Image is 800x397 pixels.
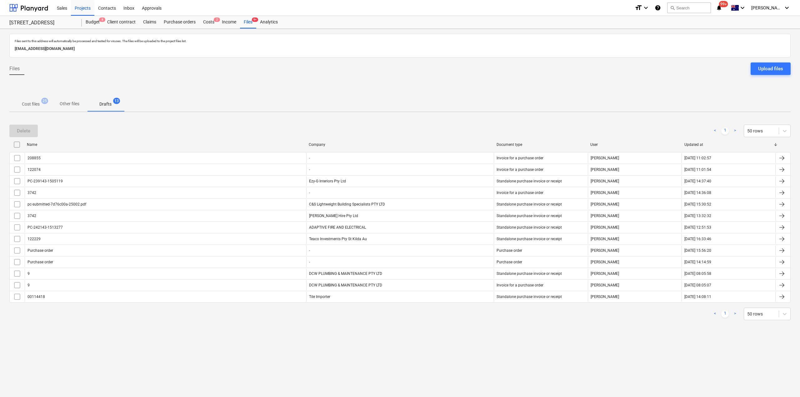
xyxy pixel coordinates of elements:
[684,142,773,147] div: Updated at
[721,310,729,318] a: Page 1 is your current page
[256,16,282,28] div: Analytics
[309,191,310,195] div: -
[684,167,711,172] div: [DATE] 11:01:54
[684,225,711,230] div: [DATE] 12:51:53
[99,101,112,107] p: Drafts
[684,214,711,218] div: [DATE] 13:32:32
[9,20,74,26] div: [STREET_ADDRESS]
[590,142,679,147] div: User
[497,167,543,172] div: Invoice for a purchase order
[783,4,791,12] i: keyboard_arrow_down
[60,101,79,107] p: Other files
[497,202,562,206] div: Standalone purchase invoice or receipt
[588,165,682,175] div: [PERSON_NAME]
[684,295,711,299] div: [DATE] 14:08:11
[240,16,256,28] a: Files9+
[139,16,160,28] a: Claims
[240,16,256,28] div: Files
[306,292,494,302] div: Tile Importer
[306,222,494,232] div: ADAPTIVE FIRE AND ELECTRICAL
[684,237,711,241] div: [DATE] 16:33:46
[642,4,650,12] i: keyboard_arrow_down
[497,179,562,183] div: Standalone purchase invoice or receipt
[218,16,240,28] a: Income
[306,176,494,186] div: Ezy-G Interiors Pty Ltd
[27,142,304,147] div: Name
[769,367,800,397] iframe: Chat Widget
[309,167,310,172] div: -
[27,237,41,241] div: 122229
[497,295,562,299] div: Standalone purchase invoice or receipt
[27,179,63,183] div: PC-239143-1505119
[655,4,661,12] i: Knowledge base
[684,156,711,160] div: [DATE] 11:02:57
[588,222,682,232] div: [PERSON_NAME]
[684,179,711,183] div: [DATE] 14:37:40
[27,214,36,218] div: 3742
[588,234,682,244] div: [PERSON_NAME]
[588,246,682,256] div: [PERSON_NAME]
[684,260,711,264] div: [DATE] 14:14:59
[588,199,682,209] div: [PERSON_NAME]
[684,283,711,287] div: [DATE] 08:05:07
[309,156,310,160] div: -
[27,156,41,160] div: 208855
[588,269,682,279] div: [PERSON_NAME]
[27,191,36,195] div: 3742
[497,225,562,230] div: Standalone purchase invoice or receipt
[27,248,53,253] div: Purchase order
[497,271,562,276] div: Standalone purchase invoice or receipt
[103,16,139,28] a: Client contract
[758,65,783,73] div: Upload files
[588,280,682,290] div: [PERSON_NAME]
[497,248,522,253] div: Purchase order
[670,5,675,10] span: search
[41,98,48,104] span: 25
[306,199,494,209] div: C&S Lightweight Building Specialists PTY LTD
[497,237,562,241] div: Standalone purchase invoice or receipt
[497,142,586,147] div: Document type
[309,142,492,147] div: Company
[27,295,45,299] div: 00114418
[588,292,682,302] div: [PERSON_NAME]
[15,39,785,43] p: Files sent to this address will automatically be processed and tested for viruses. The files will...
[306,211,494,221] div: [PERSON_NAME] Hire Pty Ltd
[27,225,63,230] div: PC-242143-1513277
[306,269,494,279] div: DCW PLUMBING & MAINTENANCE PTY LTD
[588,153,682,163] div: [PERSON_NAME]
[739,4,746,12] i: keyboard_arrow_down
[309,260,310,264] div: -
[214,17,220,22] span: 2
[497,214,562,218] div: Standalone purchase invoice or receipt
[27,202,86,206] div: pc-submitted-7d76c00a-25002.pdf
[731,310,739,318] a: Next page
[15,46,785,52] p: [EMAIL_ADDRESS][DOMAIN_NAME]
[684,202,711,206] div: [DATE] 15:30:52
[716,4,722,12] i: notifications
[667,2,711,13] button: Search
[252,17,258,22] span: 9+
[588,176,682,186] div: [PERSON_NAME]
[27,283,30,287] div: 9
[22,101,40,107] p: Cost files
[497,283,543,287] div: Invoice for a purchase order
[684,271,711,276] div: [DATE] 08:05:58
[82,16,103,28] a: Budget8
[306,234,494,244] div: Teaco Investments Pty St Kilda Au
[684,248,711,253] div: [DATE] 15:56:20
[309,248,310,253] div: -
[711,127,719,135] a: Previous page
[9,65,20,72] span: Files
[588,257,682,267] div: [PERSON_NAME]
[199,16,218,28] a: Costs2
[588,211,682,221] div: [PERSON_NAME]
[721,127,729,135] a: Page 1 is your current page
[497,260,522,264] div: Purchase order
[306,280,494,290] div: DCW PLUMBING & MAINTENANCE PTY LTD
[160,16,199,28] div: Purchase orders
[497,191,543,195] div: Invoice for a purchase order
